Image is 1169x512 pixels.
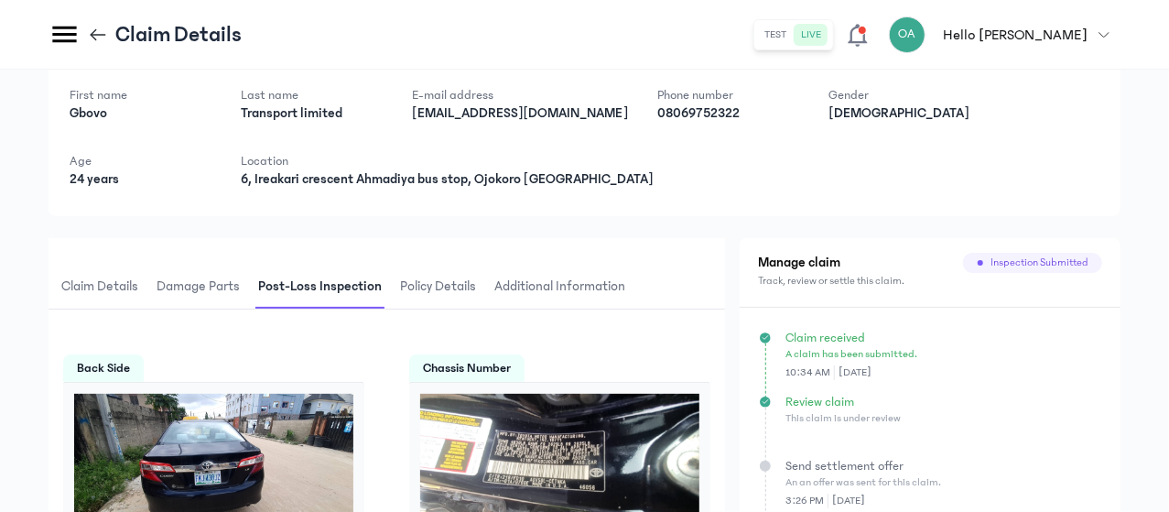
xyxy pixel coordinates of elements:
[785,457,1100,475] p: Send settlement offer
[254,266,396,309] button: Post-loss inspection
[785,393,1100,411] p: Review claim
[491,266,640,309] button: Additional Information
[412,104,628,123] p: [EMAIL_ADDRESS][DOMAIN_NAME]
[241,170,654,189] p: 6, Ireakari crescent Ahmadiya bus stop, Ojokoro [GEOGRAPHIC_DATA]
[63,354,144,382] span: back side
[70,170,211,189] p: 24 years
[396,266,491,309] button: Policy details
[70,86,211,104] p: First name
[758,274,1102,289] p: Track, review or settle this claim.
[828,104,970,123] p: [DEMOGRAPHIC_DATA]
[657,104,799,123] p: 08069752322
[785,494,828,508] span: 3:26 PM
[785,347,1100,362] p: A claim has been submitted.
[785,329,1100,347] p: Claim received
[491,266,629,309] span: Additional Information
[153,266,244,309] span: Damage parts
[70,152,211,170] p: Age
[396,266,480,309] span: Policy details
[241,86,383,104] p: Last name
[241,104,383,123] p: Transport limited
[889,16,1120,53] button: OAHello [PERSON_NAME]
[889,16,925,53] div: OA
[412,86,628,104] p: E-mail address
[795,24,829,46] button: live
[58,266,142,309] span: Claim details
[409,354,525,382] span: chassis number
[990,256,1088,270] span: inspection submitted
[241,152,654,170] p: Location
[153,266,254,309] button: Damage parts
[785,476,941,488] span: An an offer was sent for this claim.
[58,266,153,309] button: Claim details
[828,86,970,104] p: Gender
[657,86,799,104] p: Phone number
[758,24,795,46] button: test
[785,365,835,380] span: 10:34 AM
[835,365,871,380] span: [DATE]
[785,412,901,424] span: This claim is under review
[115,20,242,49] p: Claim Details
[944,24,1088,46] p: Hello [PERSON_NAME]
[758,253,840,274] h2: Manage claim
[828,494,864,508] span: [DATE]
[254,266,385,309] span: Post-loss inspection
[70,104,211,123] p: Gbovo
